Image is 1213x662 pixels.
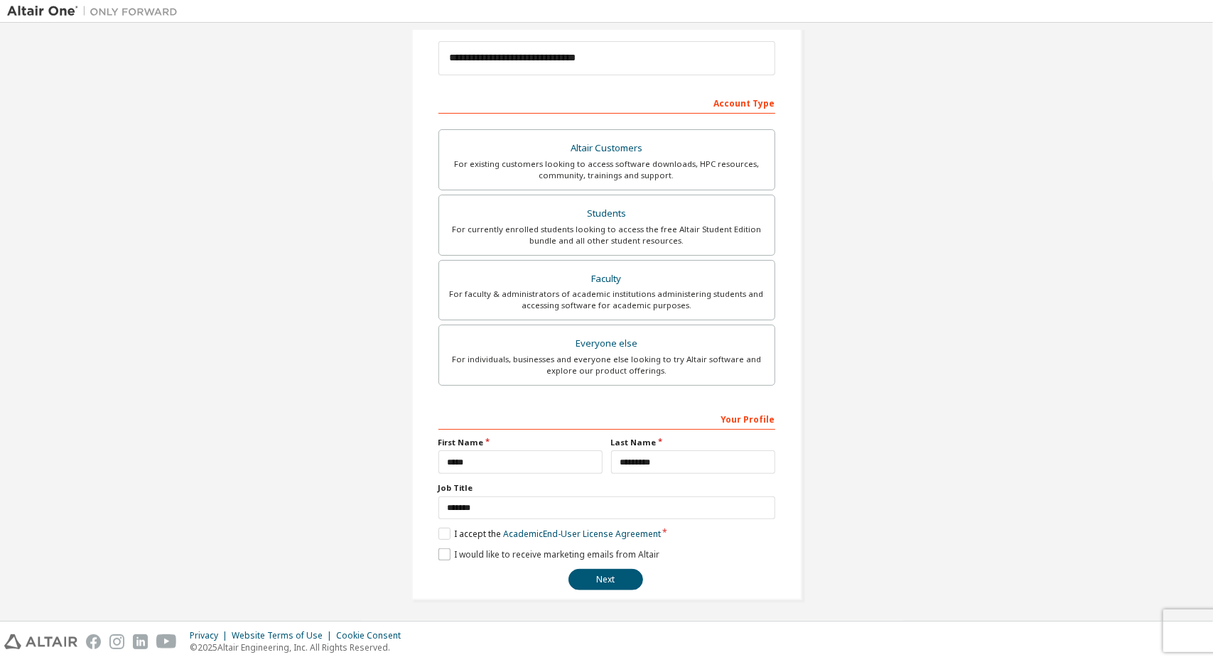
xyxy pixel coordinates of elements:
img: Altair One [7,4,185,18]
label: I would like to receive marketing emails from Altair [438,548,659,560]
img: linkedin.svg [133,634,148,649]
img: youtube.svg [156,634,177,649]
div: Account Type [438,91,775,114]
div: Your Profile [438,407,775,430]
div: For existing customers looking to access software downloads, HPC resources, community, trainings ... [448,158,766,181]
img: instagram.svg [109,634,124,649]
div: Cookie Consent [336,630,409,641]
div: Faculty [448,269,766,289]
img: altair_logo.svg [4,634,77,649]
div: For faculty & administrators of academic institutions administering students and accessing softwa... [448,288,766,311]
div: For currently enrolled students looking to access the free Altair Student Edition bundle and all ... [448,224,766,246]
a: Academic End-User License Agreement [503,528,661,540]
div: Altair Customers [448,139,766,158]
label: Last Name [611,437,775,448]
img: facebook.svg [86,634,101,649]
p: © 2025 Altair Engineering, Inc. All Rights Reserved. [190,641,409,653]
div: Everyone else [448,334,766,354]
div: Website Terms of Use [232,630,336,641]
button: Next [568,569,643,590]
label: First Name [438,437,603,448]
label: Job Title [438,482,775,494]
div: Privacy [190,630,232,641]
div: For individuals, businesses and everyone else looking to try Altair software and explore our prod... [448,354,766,376]
label: I accept the [438,528,661,540]
div: Students [448,204,766,224]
